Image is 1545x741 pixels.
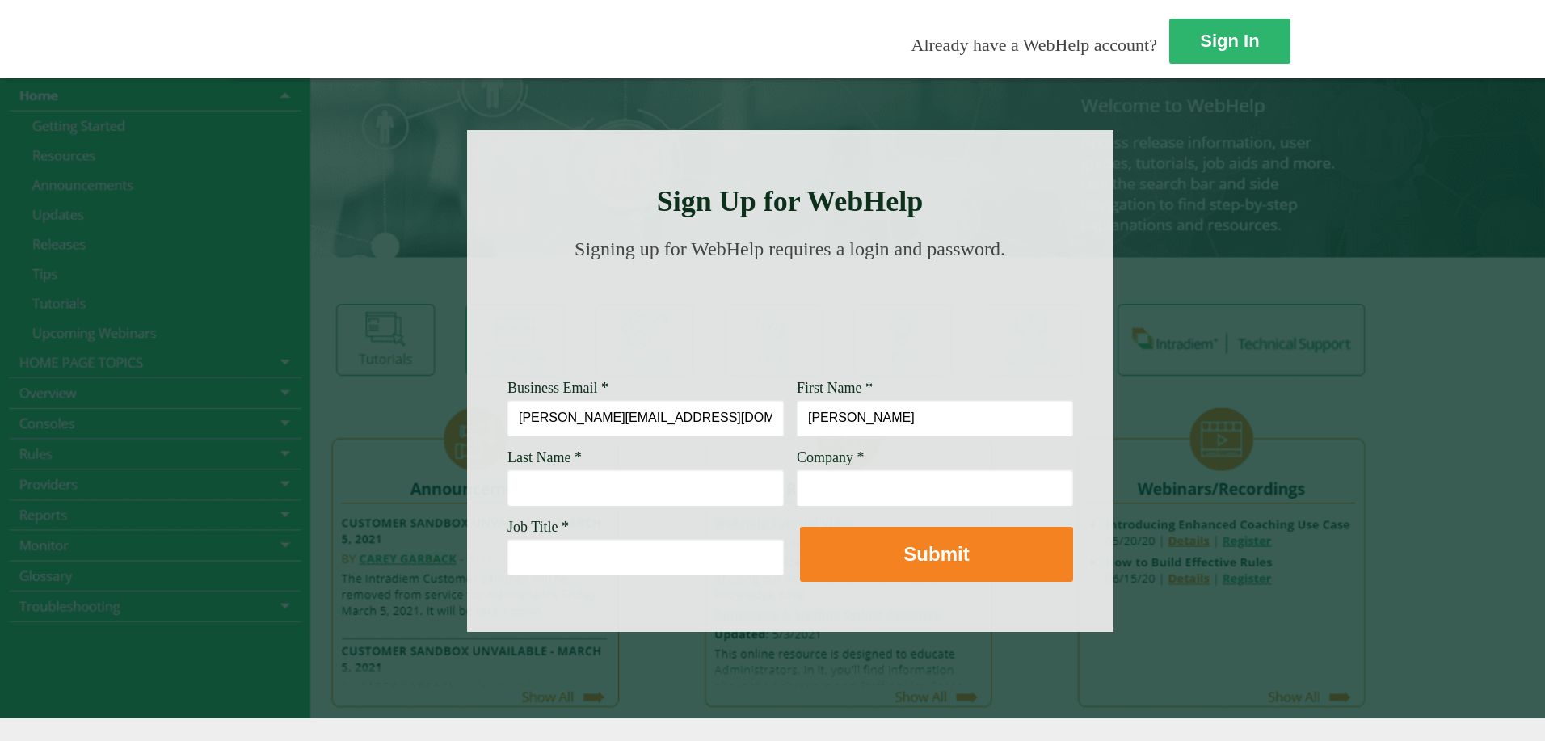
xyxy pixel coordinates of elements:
[507,519,569,535] span: Job Title *
[800,527,1073,582] button: Submit
[507,380,608,396] span: Business Email *
[1200,31,1259,51] strong: Sign In
[903,543,969,565] strong: Submit
[575,238,1005,259] span: Signing up for WebHelp requires a login and password.
[1169,19,1290,64] a: Sign In
[911,35,1157,55] span: Already have a WebHelp account?
[797,449,865,465] span: Company *
[797,380,873,396] span: First Name *
[517,276,1063,357] img: Need Credentials? Sign up below. Have Credentials? Use the sign-in button.
[657,185,924,217] strong: Sign Up for WebHelp
[507,449,582,465] span: Last Name *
